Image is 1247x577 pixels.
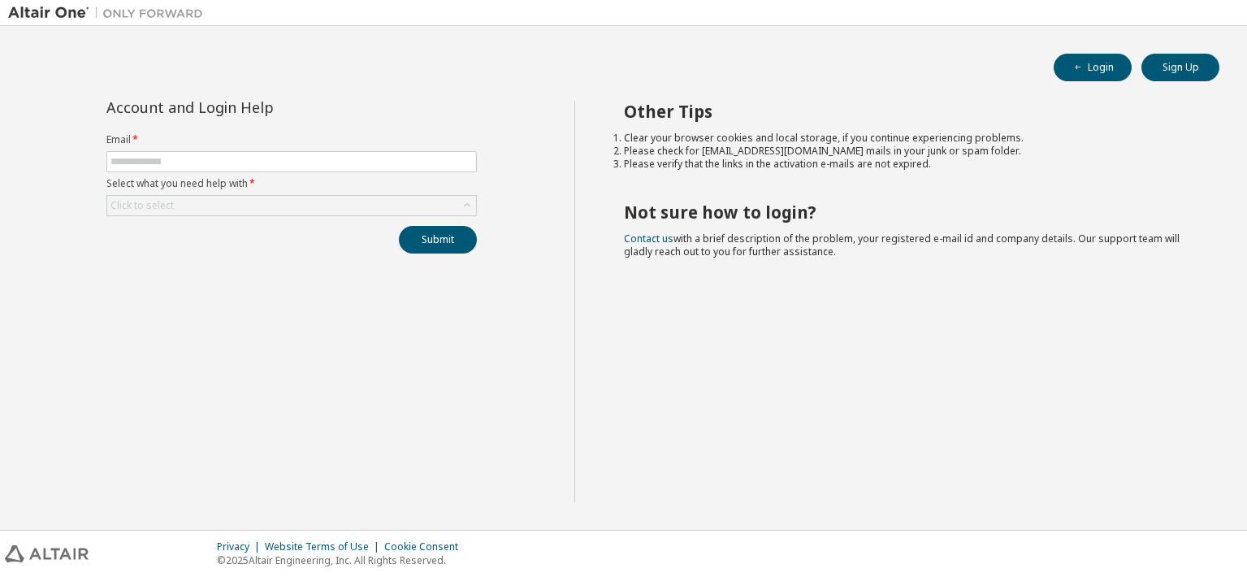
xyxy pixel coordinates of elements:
button: Login [1054,54,1132,81]
li: Please check for [EMAIL_ADDRESS][DOMAIN_NAME] mails in your junk or spam folder. [624,145,1190,158]
div: Cookie Consent [384,540,468,553]
div: Privacy [217,540,265,553]
a: Contact us [624,232,673,245]
button: Sign Up [1141,54,1219,81]
h2: Other Tips [624,101,1190,122]
div: Click to select [107,196,476,215]
div: Account and Login Help [106,101,403,114]
li: Please verify that the links in the activation e-mails are not expired. [624,158,1190,171]
img: Altair One [8,5,211,21]
img: altair_logo.svg [5,545,89,562]
label: Email [106,133,477,146]
div: Website Terms of Use [265,540,384,553]
p: © 2025 Altair Engineering, Inc. All Rights Reserved. [217,553,468,567]
li: Clear your browser cookies and local storage, if you continue experiencing problems. [624,132,1190,145]
h2: Not sure how to login? [624,202,1190,223]
span: with a brief description of the problem, your registered e-mail id and company details. Our suppo... [624,232,1180,258]
label: Select what you need help with [106,177,477,190]
div: Click to select [110,199,174,212]
button: Submit [399,226,477,254]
